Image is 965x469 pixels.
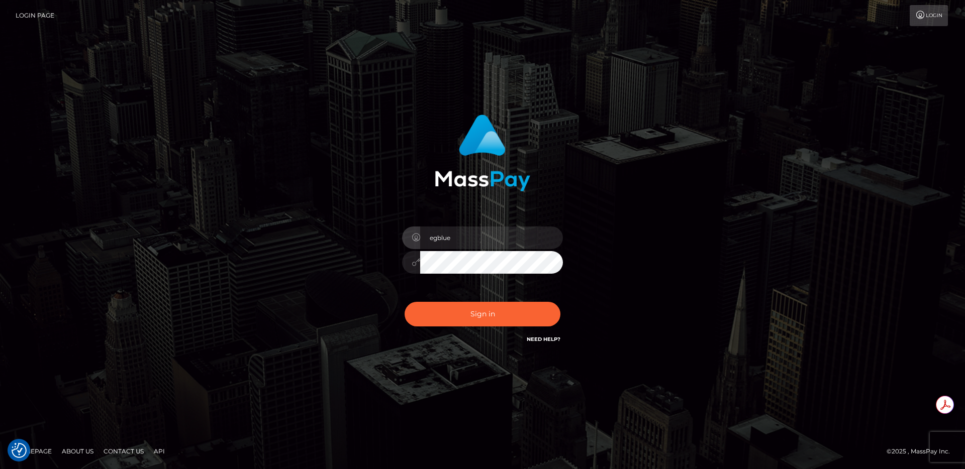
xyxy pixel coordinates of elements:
[435,114,530,191] img: MassPay Login
[150,443,169,459] a: API
[910,5,948,26] a: Login
[12,443,27,458] img: Revisit consent button
[405,302,560,326] button: Sign in
[100,443,148,459] a: Contact Us
[11,443,56,459] a: Homepage
[58,443,98,459] a: About Us
[527,336,560,342] a: Need Help?
[887,446,957,457] div: © 2025 , MassPay Inc.
[12,443,27,458] button: Consent Preferences
[16,5,54,26] a: Login Page
[420,226,563,249] input: Username...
